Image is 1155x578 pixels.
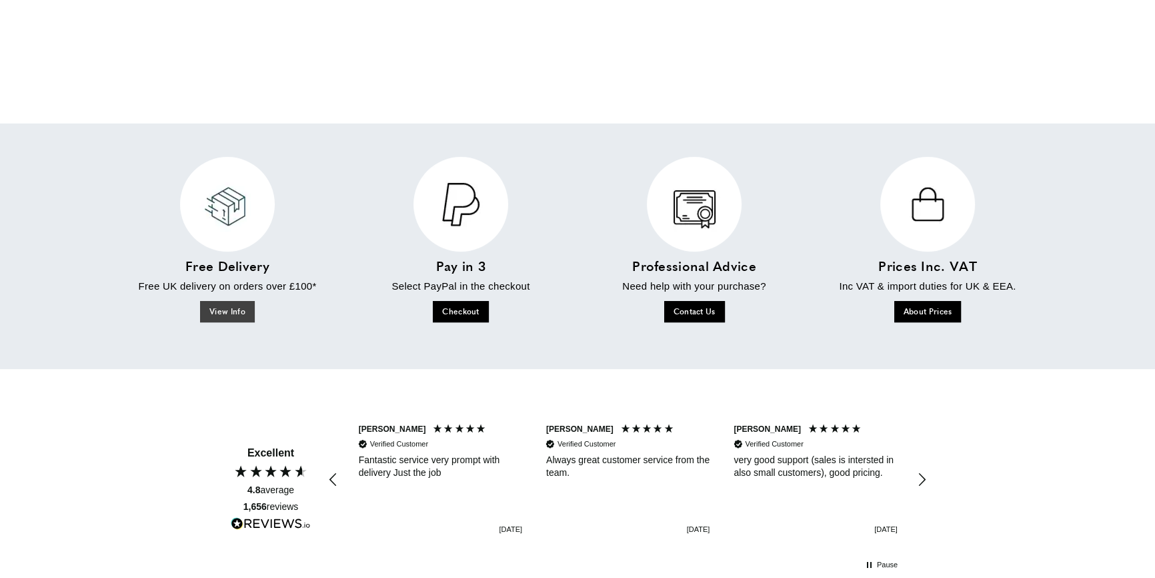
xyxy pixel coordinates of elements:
div: average [247,484,294,497]
div: Review by A. Satariano, 5 out of 5 stars [534,416,722,544]
div: Always great customer service from the team. [546,454,710,480]
span: Contact Us [674,306,716,317]
div: Pause [877,560,898,570]
div: Verified Customer [745,439,803,449]
div: reviews [243,501,299,514]
div: Verified Customer [370,439,428,449]
div: very good support (sales is intersted in also small customers), good pricing. [734,454,897,480]
div: Review by D. Kirchhoff, 5 out of 5 stars [722,416,909,544]
div: Customer reviews [346,402,909,557]
p: Select PayPal in the checkout [347,278,574,294]
a: Contact Us [664,301,725,322]
p: Need help with your purchase? [581,278,808,294]
span: 4.8 [247,485,260,495]
div: Review by J., 5 out of 5 stars [347,416,534,544]
span: 1,656 [243,501,267,512]
div: [PERSON_NAME] [359,424,426,435]
span: About Prices [904,306,952,317]
div: Pause carousel [866,559,898,571]
div: [DATE] [687,525,710,535]
div: Customer reviews carousel with auto-scroll controls [317,402,938,557]
h4: Prices Inc. VAT [814,256,1041,275]
div: Excellent [247,446,294,461]
div: 4.80 Stars [233,464,308,479]
h4: Free Delivery [114,256,341,275]
div: [DATE] [874,525,898,535]
a: Checkout [433,301,488,322]
div: [PERSON_NAME] [734,424,801,435]
span: View Info [209,306,245,317]
a: View Info [200,301,255,322]
div: REVIEWS.io Carousel Scroll Left [317,464,349,496]
h4: Pay in 3 [347,256,574,275]
div: Fantastic service very prompt with delivery Just the job [359,454,522,480]
span: Checkout [442,306,479,317]
div: 5 Stars [432,423,490,437]
div: 5 Stars [808,423,866,437]
a: Read more reviews on REVIEWS.io [231,517,311,535]
div: [PERSON_NAME] [546,424,614,435]
div: 5 Stars [620,423,678,437]
p: Free UK delivery on orders over £100* [114,278,341,294]
div: [DATE] [499,525,522,535]
a: About Prices [894,301,962,322]
p: Inc VAT & import duties for UK & EEA. [814,278,1041,294]
div: Verified Customer [557,439,616,449]
h4: Professional Advice [581,256,808,275]
div: REVIEWS.io Carousel Scroll Right [906,464,938,496]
